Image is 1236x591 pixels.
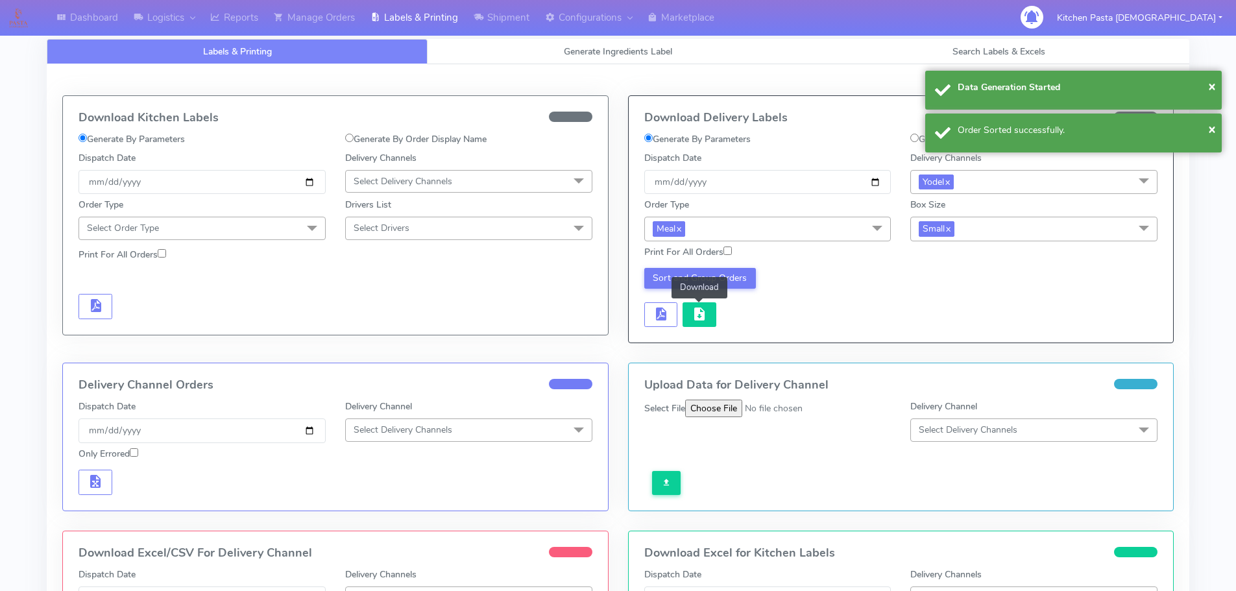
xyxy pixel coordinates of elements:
a: x [945,221,951,235]
label: Delivery Channels [910,151,982,165]
input: Generate By Order Display Name [345,134,354,142]
label: Drivers List [345,198,391,211]
h4: Download Excel for Kitchen Labels [644,547,1158,560]
label: Print For All Orders [644,245,732,259]
label: Dispatch Date [79,151,136,165]
h4: Upload Data for Delivery Channel [644,379,1158,392]
span: Yodel [919,175,954,189]
label: Only Errored [79,447,138,461]
label: Delivery Channels [910,568,982,581]
div: Order Sorted successfully. [958,123,1212,137]
span: Select Delivery Channels [354,424,452,436]
h4: Download Delivery Labels [644,112,1158,125]
h4: Delivery Channel Orders [79,379,592,392]
button: Close [1208,77,1216,96]
label: Box Size [910,198,945,211]
span: Labels & Printing [203,45,272,58]
label: Delivery Channels [345,568,417,581]
a: x [675,221,681,235]
ul: Tabs [47,39,1189,64]
input: Generate By Parameters [644,134,653,142]
label: Generate By Order Display Name [345,132,487,146]
span: Meal [653,221,685,236]
h4: Download Excel/CSV For Delivery Channel [79,547,592,560]
label: Dispatch Date [644,568,701,581]
span: Generate Ingredients Label [564,45,672,58]
label: Delivery Channels [345,151,417,165]
span: × [1208,77,1216,95]
input: Only Errored [130,448,138,457]
label: Dispatch Date [79,400,136,413]
label: Delivery Channel [345,400,412,413]
span: Search Labels & Excels [952,45,1045,58]
label: Order Type [644,198,689,211]
span: Select Delivery Channels [354,175,452,187]
label: Generate By Order Display Name [910,132,1052,146]
a: x [944,175,950,188]
label: Order Type [79,198,123,211]
label: Select File [644,402,685,415]
label: Print For All Orders [79,248,166,261]
span: Select Order Type [87,222,159,234]
label: Delivery Channel [910,400,977,413]
label: Dispatch Date [644,151,701,165]
h4: Download Kitchen Labels [79,112,592,125]
label: Generate By Parameters [79,132,185,146]
label: Generate By Parameters [644,132,751,146]
button: Kitchen Pasta [DEMOGRAPHIC_DATA] [1047,5,1232,31]
span: Small [919,221,954,236]
input: Print For All Orders [723,247,732,255]
span: Select Delivery Channels [919,424,1017,436]
div: Data Generation Started [958,80,1212,94]
label: Dispatch Date [79,568,136,581]
input: Print For All Orders [158,249,166,258]
input: Generate By Order Display Name [910,134,919,142]
button: Sort and Group Orders [644,268,757,289]
span: Select Drivers [354,222,409,234]
input: Generate By Parameters [79,134,87,142]
button: Close [1208,119,1216,139]
span: × [1208,120,1216,138]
